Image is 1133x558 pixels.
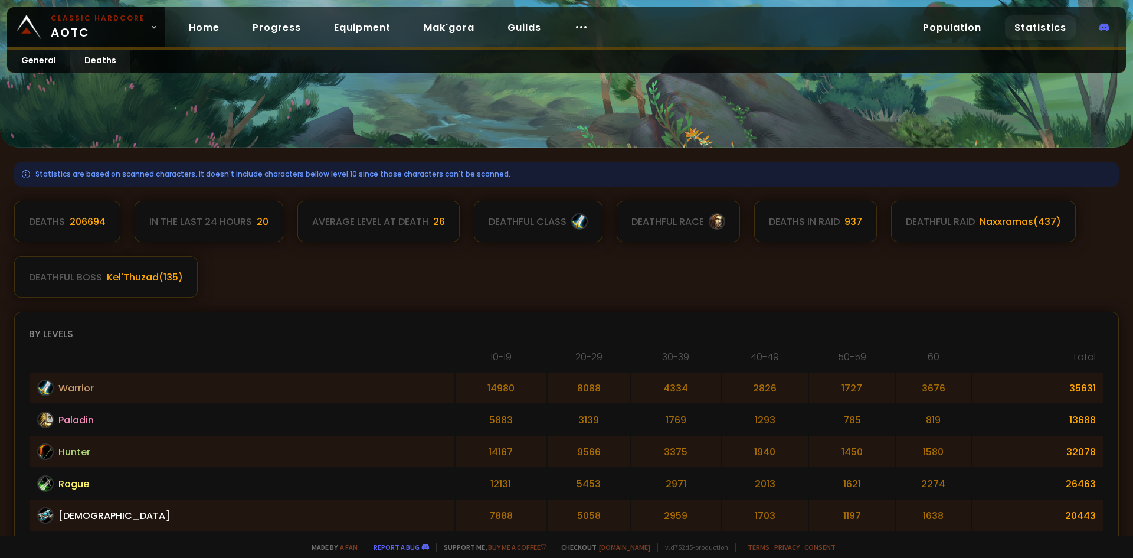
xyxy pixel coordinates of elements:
[631,214,704,229] div: deathful race
[489,214,566,229] div: deathful class
[548,350,630,371] th: 20-29
[374,543,420,552] a: Report a bug
[498,15,551,40] a: Guilds
[548,436,630,467] td: 9566
[70,50,130,73] a: Deaths
[896,436,971,467] td: 1580
[58,508,170,523] span: [DEMOGRAPHIC_DATA]
[774,543,800,552] a: Privacy
[243,15,310,40] a: Progress
[548,500,630,531] td: 5058
[631,404,721,435] td: 1769
[433,214,445,229] div: 26
[722,404,808,435] td: 1293
[631,436,721,467] td: 3375
[631,468,721,499] td: 2971
[913,15,991,40] a: Population
[29,214,65,229] div: Deaths
[769,214,840,229] div: Deaths in raid
[325,15,400,40] a: Equipment
[107,270,183,285] div: Kel'Thuzad ( 135 )
[657,543,728,552] span: v. d752d5 - production
[548,468,630,499] td: 5453
[972,350,1103,371] th: Total
[896,350,971,371] th: 60
[58,445,90,459] span: Hunter
[809,404,895,435] td: 785
[809,373,895,403] td: 1727
[809,350,895,371] th: 50-59
[456,500,547,531] td: 7888
[548,404,630,435] td: 3139
[844,214,862,229] div: 937
[456,373,547,403] td: 14980
[456,350,547,371] th: 10-19
[972,468,1103,499] td: 26463
[29,327,1104,341] div: By levels
[456,404,547,435] td: 5883
[7,50,70,73] a: General
[179,15,229,40] a: Home
[340,543,358,552] a: a fan
[809,500,895,531] td: 1197
[896,500,971,531] td: 1638
[896,404,971,435] td: 819
[906,214,975,229] div: deathful raid
[631,500,721,531] td: 2959
[896,373,971,403] td: 3676
[804,543,836,552] a: Consent
[1005,15,1076,40] a: Statistics
[414,15,484,40] a: Mak'gora
[972,404,1103,435] td: 13688
[58,381,94,396] span: Warrior
[722,468,808,499] td: 2013
[29,270,102,285] div: deathful boss
[51,13,145,24] small: Classic Hardcore
[599,543,650,552] a: [DOMAIN_NAME]
[548,373,630,403] td: 8088
[7,7,165,47] a: Classic HardcoreAOTC
[972,373,1103,403] td: 35631
[304,543,358,552] span: Made by
[896,468,971,499] td: 2274
[51,13,145,41] span: AOTC
[631,373,721,403] td: 4334
[58,477,89,491] span: Rogue
[809,468,895,499] td: 1621
[809,436,895,467] td: 1450
[70,214,106,229] div: 206694
[748,543,769,552] a: Terms
[257,214,268,229] div: 20
[722,500,808,531] td: 1703
[972,436,1103,467] td: 32078
[312,214,428,229] div: Average level at death
[722,373,808,403] td: 2826
[980,214,1061,229] div: Naxxramas ( 437 )
[488,543,546,552] a: Buy me a coffee
[972,500,1103,531] td: 20443
[722,436,808,467] td: 1940
[456,436,547,467] td: 14167
[58,413,94,428] span: Paladin
[14,162,1119,187] div: Statistics are based on scanned characters. It doesn't include characters bellow level 10 since t...
[631,350,721,371] th: 30-39
[554,543,650,552] span: Checkout
[722,350,808,371] th: 40-49
[149,214,252,229] div: In the last 24 hours
[456,468,547,499] td: 12131
[436,543,546,552] span: Support me,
